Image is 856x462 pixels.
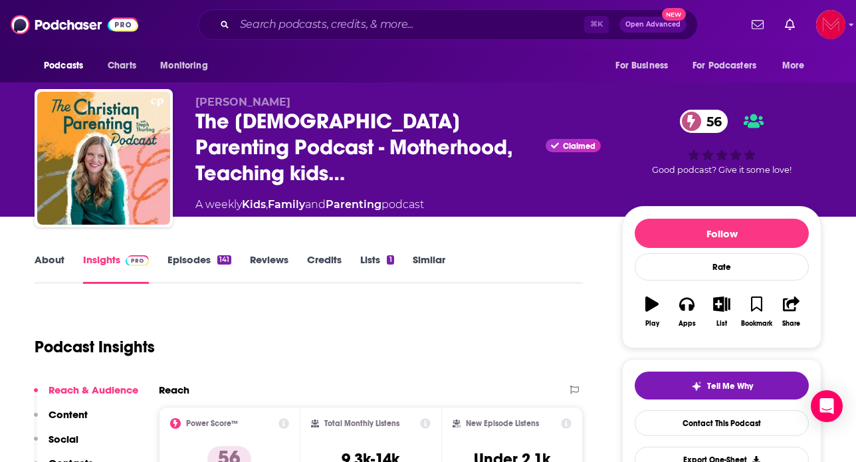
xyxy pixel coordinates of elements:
[242,198,266,211] a: Kids
[662,8,686,21] span: New
[35,253,64,284] a: About
[773,53,821,78] button: open menu
[305,198,326,211] span: and
[816,10,845,39] button: Show profile menu
[816,10,845,39] span: Logged in as Pamelamcclure
[739,288,774,336] button: Bookmark
[99,53,144,78] a: Charts
[250,253,288,284] a: Reviews
[186,419,238,428] h2: Power Score™
[34,433,78,457] button: Social
[159,384,189,396] h2: Reach
[615,57,668,75] span: For Business
[195,96,290,108] span: [PERSON_NAME]
[635,372,809,400] button: tell me why sparkleTell Me Why
[34,384,138,408] button: Reach & Audience
[49,384,138,396] p: Reach & Audience
[266,198,268,211] span: ,
[83,253,149,284] a: InsightsPodchaser Pro
[704,288,739,336] button: List
[11,12,138,37] img: Podchaser - Follow, Share and Rate Podcasts
[108,57,136,75] span: Charts
[324,419,399,428] h2: Total Monthly Listens
[49,408,88,421] p: Content
[684,53,776,78] button: open menu
[635,410,809,436] a: Contact This Podcast
[217,255,231,265] div: 141
[606,53,685,78] button: open menu
[198,9,698,40] div: Search podcasts, credits, & more...
[167,253,231,284] a: Episodes141
[34,408,88,433] button: Content
[707,381,753,392] span: Tell Me Why
[652,165,792,175] span: Good podcast? Give it some love!
[268,198,305,211] a: Family
[466,419,539,428] h2: New Episode Listens
[816,10,845,39] img: User Profile
[622,96,821,189] div: 56Good podcast? Give it some love!
[782,320,800,328] div: Share
[693,57,756,75] span: For Podcasters
[619,17,687,33] button: Open AdvancedNew
[49,433,78,445] p: Social
[195,197,424,213] div: A weekly podcast
[563,143,595,150] span: Claimed
[387,255,393,265] div: 1
[716,320,727,328] div: List
[235,14,584,35] input: Search podcasts, credits, & more...
[37,92,170,225] img: The Christian Parenting Podcast - Motherhood, Teaching kids about Jesus, Intentional parenting, R...
[741,320,772,328] div: Bookmark
[669,288,704,336] button: Apps
[307,253,342,284] a: Credits
[635,253,809,281] div: Rate
[645,320,659,328] div: Play
[811,390,843,422] div: Open Intercom Messenger
[680,110,728,133] a: 56
[44,57,83,75] span: Podcasts
[635,219,809,248] button: Follow
[35,53,100,78] button: open menu
[625,21,681,28] span: Open Advanced
[126,255,149,266] img: Podchaser Pro
[35,337,155,357] h1: Podcast Insights
[782,57,805,75] span: More
[691,381,702,392] img: tell me why sparkle
[584,16,609,33] span: ⌘ K
[360,253,393,284] a: Lists1
[160,57,207,75] span: Monitoring
[679,320,696,328] div: Apps
[413,253,445,284] a: Similar
[635,288,669,336] button: Play
[326,198,381,211] a: Parenting
[774,288,809,336] button: Share
[151,53,225,78] button: open menu
[693,110,728,133] span: 56
[780,13,800,36] a: Show notifications dropdown
[746,13,769,36] a: Show notifications dropdown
